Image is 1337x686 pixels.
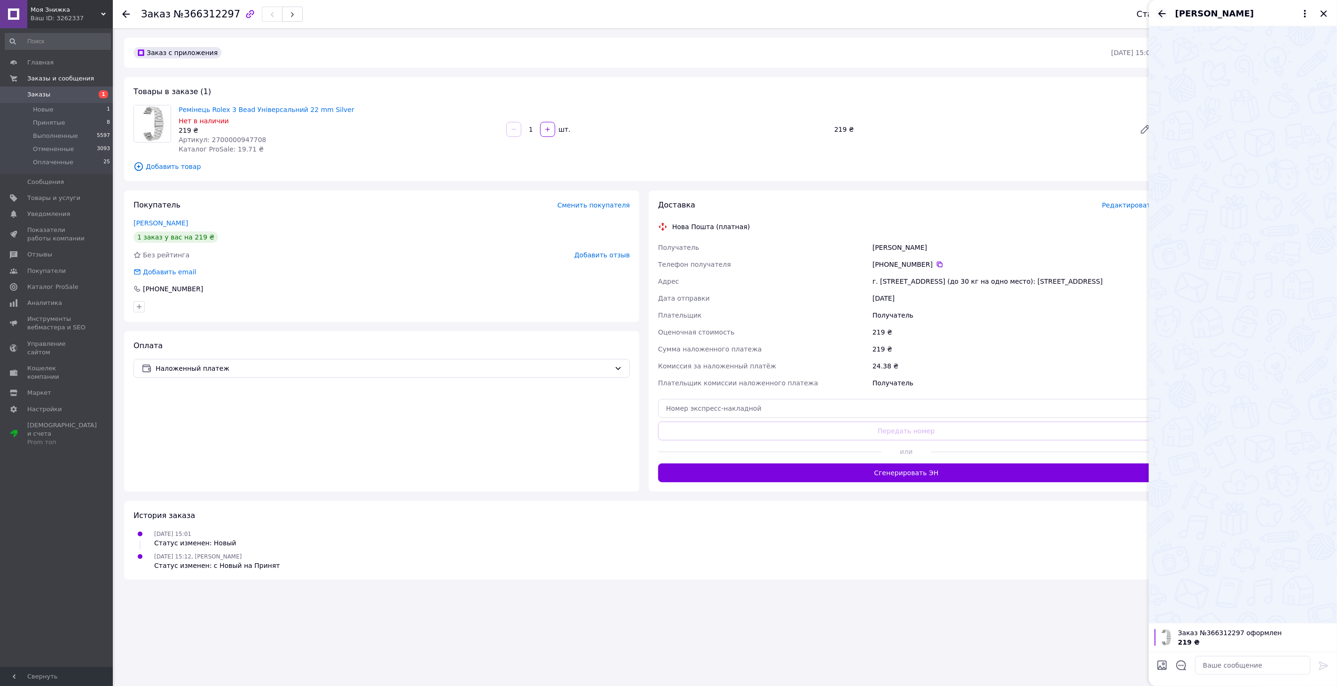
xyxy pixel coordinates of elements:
span: Оплата [134,341,163,350]
span: [DATE] 15:12, [PERSON_NAME] [154,553,242,560]
span: Отзывы [27,250,52,259]
span: Заказ [141,8,171,20]
div: 1 заказ у вас на 219 ₴ [134,231,218,243]
span: Выполненные [33,132,78,140]
div: [PHONE_NUMBER] [873,260,1155,269]
div: 219 ₴ [871,324,1156,341]
img: 6373911495_w100_h100_reminets-rolex-3.jpg [1157,629,1174,646]
input: Поиск [5,33,111,50]
span: 25 [103,158,110,167]
img: Ремінець Rolex 3 Bead Універсальний 22 mm Silver [134,105,171,142]
button: Назад [1156,8,1168,19]
span: Без рейтинга [143,251,189,259]
div: Статус изменен: Новый [154,538,236,548]
span: Настройки [27,405,62,414]
span: Новые [33,105,54,114]
div: 219 ₴ [871,341,1156,358]
span: Заказы и сообщения [27,74,94,83]
span: Оплаченные [33,158,73,167]
button: Сгенерировать ЭН [658,463,1155,482]
span: Плательщик [658,311,702,319]
button: Открыть шаблоны ответов [1175,659,1188,671]
span: Управление сайтом [27,340,87,357]
span: Адрес [658,278,679,285]
div: [PHONE_NUMBER] [142,284,204,294]
span: Сменить покупателя [558,201,630,209]
span: Товары и услуги [27,194,80,202]
span: [DEMOGRAPHIC_DATA] и счета [27,421,97,447]
time: [DATE] 15:01 [1111,49,1155,56]
span: Заказы [27,90,50,99]
div: Статус изменен: с Новый на Принят [154,561,280,570]
span: 8 [107,119,110,127]
span: Моя Знижка [31,6,101,14]
div: Добавить email [133,267,197,277]
span: 219 ₴ [1178,638,1200,646]
span: 1 [99,90,108,98]
span: Показатели работы компании [27,226,87,243]
span: Редактировать [1102,201,1155,209]
div: Добавить email [142,267,197,277]
div: 219 ₴ [179,126,499,135]
span: 5597 [97,132,110,140]
span: Заказ №366312297 оформлен [1178,628,1331,638]
span: Получатель [658,244,699,251]
span: Доставка [658,200,695,209]
span: Уведомления [27,210,70,218]
span: Нет в наличии [179,117,229,125]
input: Номер экспресс-накладной [658,399,1155,418]
span: Принятые [33,119,65,127]
span: Покупатели [27,267,66,275]
span: Сообщения [27,178,64,186]
span: Отмененные [33,145,74,153]
span: [DATE] 15:01 [154,531,191,537]
span: Кошелек компании [27,364,87,381]
button: Закрыть [1318,8,1329,19]
div: Получатель [871,375,1156,391]
span: Дата отправки [658,295,710,302]
a: [PERSON_NAME] [134,219,188,227]
span: Каталог ProSale [27,283,78,291]
div: [DATE] [871,290,1156,307]
div: Заказ с приложения [134,47,221,58]
span: Плательщик комиссии наложенного платежа [658,379,818,387]
span: Маркет [27,389,51,397]
a: Ремінець Rolex 3 Bead Універсальний 22 mm Silver [179,106,354,113]
div: Получатель [871,307,1156,324]
span: или [881,447,931,456]
span: История заказа [134,511,195,520]
span: 1 [107,105,110,114]
span: Товары в заказе (1) [134,87,211,96]
span: Телефон получателя [658,261,731,268]
div: Prom топ [27,438,97,447]
div: шт. [556,125,571,134]
span: 3093 [97,145,110,153]
span: Артикул: 2700000947708 [179,136,266,144]
div: Нова Пошта (платная) [670,222,752,231]
div: Ваш ID: 3262337 [31,14,113,23]
span: Покупатель [134,200,181,209]
span: Инструменты вебмастера и SEO [27,315,87,332]
div: Статус заказа [1137,9,1200,19]
span: Главная [27,58,54,67]
span: Аналитика [27,299,62,307]
span: Сумма наложенного платежа [658,345,762,353]
div: г. [STREET_ADDRESS] (до 30 кг на одно место): [STREET_ADDRESS] [871,273,1156,290]
span: Добавить отзыв [574,251,630,259]
span: Комиссия за наложенный платёж [658,362,776,370]
span: Каталог ProSale: 19.71 ₴ [179,145,264,153]
span: Оценочная стоимость [658,328,735,336]
span: №366312297 [173,8,240,20]
div: [PERSON_NAME] [871,239,1156,256]
div: 24.38 ₴ [871,358,1156,375]
div: 219 ₴ [831,123,1132,136]
span: [PERSON_NAME] [1175,8,1254,20]
span: Наложенный платеж [156,363,611,374]
a: Редактировать [1136,120,1155,139]
span: Добавить товар [134,161,1155,172]
button: [PERSON_NAME] [1175,8,1311,20]
div: Вернуться назад [122,9,130,19]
